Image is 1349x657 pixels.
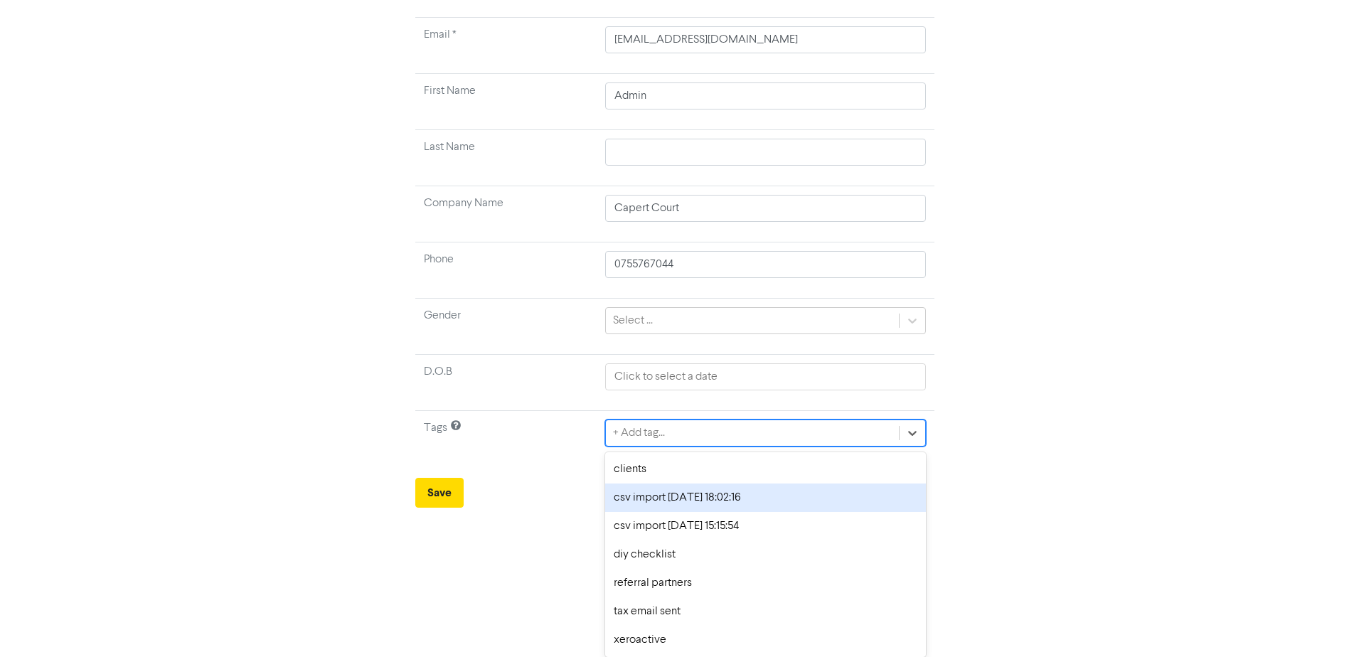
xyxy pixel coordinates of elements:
[415,74,597,130] td: First Name
[1278,589,1349,657] iframe: Chat Widget
[605,455,925,484] div: clients
[613,312,653,329] div: Select ...
[605,512,925,540] div: csv import [DATE] 15:15:54
[605,597,925,626] div: tax email sent
[605,484,925,512] div: csv import [DATE] 18:02:16
[605,540,925,569] div: diy checklist
[415,478,464,508] button: Save
[415,299,597,355] td: Gender
[613,424,665,442] div: + Add tag...
[415,355,597,411] td: D.O.B
[415,186,597,242] td: Company Name
[415,130,597,186] td: Last Name
[605,569,925,597] div: referral partners
[415,411,597,467] td: Tags
[605,363,925,390] input: Click to select a date
[415,18,597,74] td: Required
[605,626,925,654] div: xeroactive
[415,242,597,299] td: Phone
